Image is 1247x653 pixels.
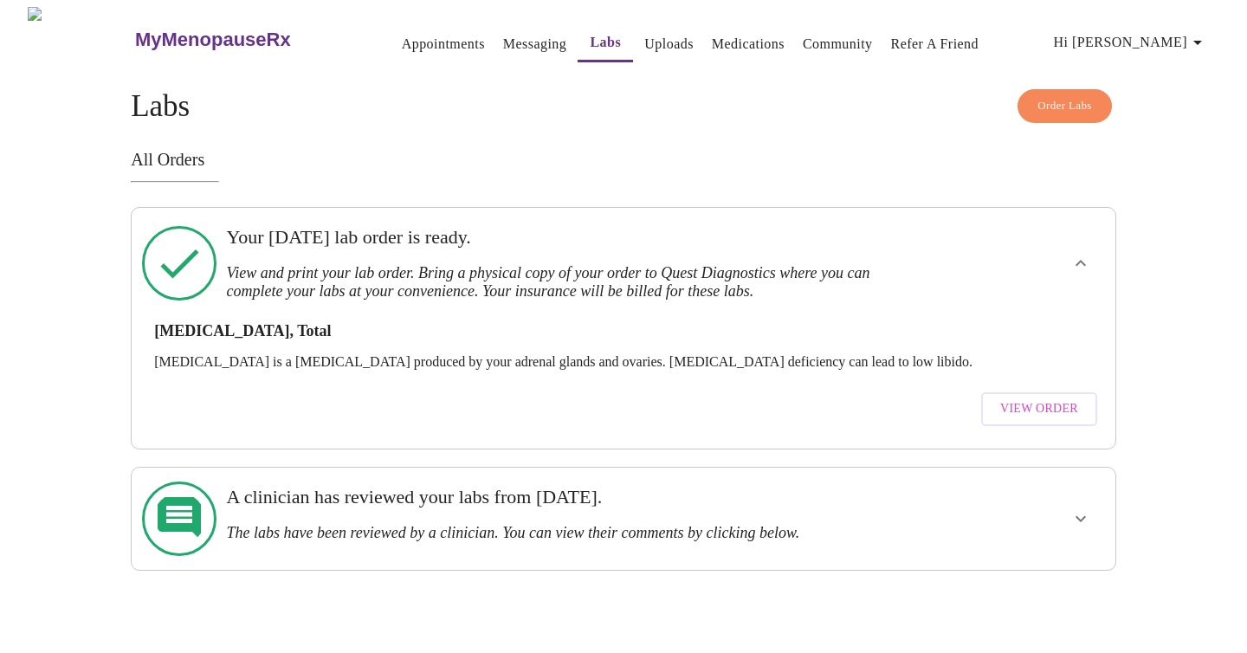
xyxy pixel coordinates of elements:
[1018,89,1112,123] button: Order Labs
[803,32,873,56] a: Community
[891,32,979,56] a: Refer a Friend
[1047,25,1215,60] button: Hi [PERSON_NAME]
[226,264,926,301] h3: View and print your lab order. Bring a physical copy of your order to Quest Diagnostics where you...
[1037,96,1092,116] span: Order Labs
[402,32,485,56] a: Appointments
[977,384,1102,435] a: View Order
[1060,242,1102,284] button: show more
[154,354,1093,370] p: [MEDICAL_DATA] is a [MEDICAL_DATA] produced by your adrenal glands and ovaries. [MEDICAL_DATA] de...
[644,32,694,56] a: Uploads
[1060,498,1102,540] button: show more
[796,27,880,61] button: Community
[154,322,1093,340] h3: [MEDICAL_DATA], Total
[28,7,132,72] img: MyMenopauseRx Logo
[637,27,701,61] button: Uploads
[705,27,791,61] button: Medications
[981,392,1097,426] button: View Order
[226,486,926,508] h3: A clinician has reviewed your labs from [DATE].
[132,10,359,70] a: MyMenopauseRx
[1000,398,1078,420] span: View Order
[131,150,1116,170] h3: All Orders
[226,226,926,249] h3: Your [DATE] lab order is ready.
[578,25,633,62] button: Labs
[503,32,566,56] a: Messaging
[590,30,621,55] a: Labs
[1054,30,1208,55] span: Hi [PERSON_NAME]
[884,27,986,61] button: Refer a Friend
[226,524,926,542] h3: The labs have been reviewed by a clinician. You can view their comments by clicking below.
[395,27,492,61] button: Appointments
[135,29,291,51] h3: MyMenopauseRx
[712,32,785,56] a: Medications
[496,27,573,61] button: Messaging
[131,89,1116,124] h4: Labs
